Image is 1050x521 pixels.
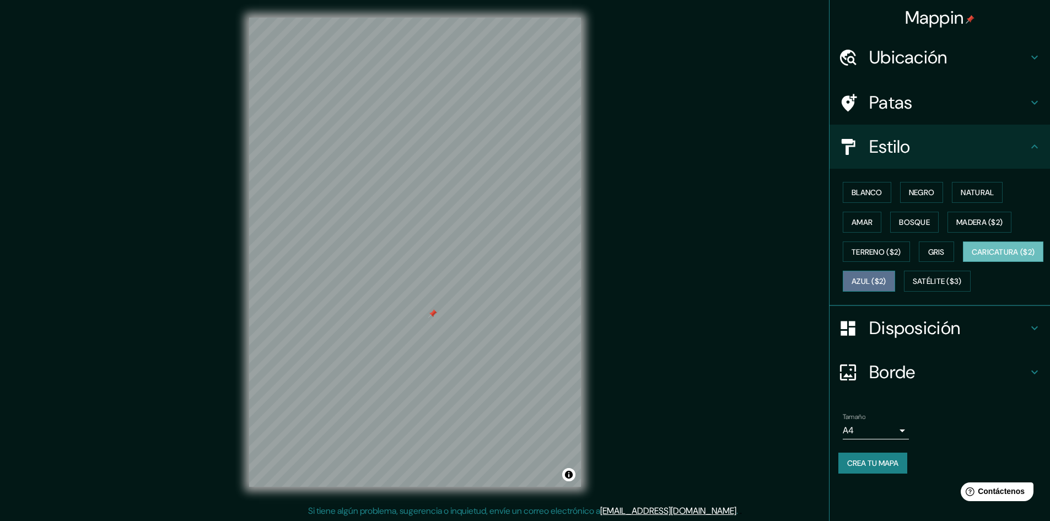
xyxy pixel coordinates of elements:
font: Amar [852,217,873,227]
font: Tamaño [843,412,865,421]
font: Azul ($2) [852,277,886,287]
font: . [736,505,738,517]
font: Disposición [869,316,960,340]
font: Borde [869,361,916,384]
font: Caricatura ($2) [972,247,1035,257]
button: Activar o desactivar atribución [562,468,575,481]
iframe: Lanzador de widgets de ayuda [952,478,1038,509]
button: Caricatura ($2) [963,241,1044,262]
font: Negro [909,187,935,197]
button: Natural [952,182,1003,203]
button: Amar [843,212,881,233]
button: Bosque [890,212,939,233]
font: Ubicación [869,46,947,69]
img: pin-icon.png [966,15,974,24]
button: Satélite ($3) [904,271,971,292]
div: Patas [830,80,1050,125]
font: A4 [843,425,854,436]
button: Terreno ($2) [843,241,910,262]
button: Negro [900,182,944,203]
font: Estilo [869,135,911,158]
font: Patas [869,91,913,114]
button: Crea tu mapa [838,453,907,474]
font: . [738,504,740,517]
font: Gris [928,247,945,257]
font: Madera ($2) [956,217,1003,227]
a: [EMAIL_ADDRESS][DOMAIN_NAME] [600,505,736,517]
div: Ubicación [830,35,1050,79]
div: Borde [830,350,1050,394]
font: Mappin [905,6,964,29]
canvas: Mapa [249,18,581,487]
div: Disposición [830,306,1050,350]
font: Satélite ($3) [913,277,962,287]
div: A4 [843,422,909,439]
font: Bosque [899,217,930,227]
font: . [740,504,742,517]
font: Blanco [852,187,882,197]
font: Terreno ($2) [852,247,901,257]
button: Gris [919,241,954,262]
font: Crea tu mapa [847,458,898,468]
button: Blanco [843,182,891,203]
button: Azul ($2) [843,271,895,292]
font: Natural [961,187,994,197]
button: Madera ($2) [947,212,1011,233]
div: Estilo [830,125,1050,169]
font: Si tiene algún problema, sugerencia o inquietud, envíe un correo electrónico a [308,505,600,517]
